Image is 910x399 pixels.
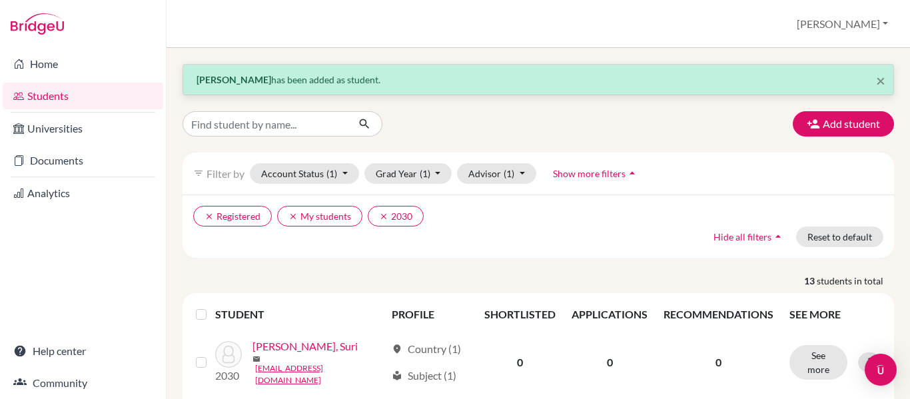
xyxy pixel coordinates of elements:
button: Account Status(1) [250,163,359,184]
p: 0 [664,354,773,370]
a: [PERSON_NAME], Suri [252,338,358,354]
a: Community [3,370,163,396]
button: Hide all filtersarrow_drop_up [702,226,796,247]
i: arrow_drop_up [626,167,639,180]
span: students in total [817,274,894,288]
a: Students [3,83,163,109]
div: Subject (1) [392,368,456,384]
button: Reset to default [796,226,883,247]
img: Bridge-U [11,13,64,35]
button: [PERSON_NAME] [791,11,894,37]
span: (1) [420,168,430,179]
input: Find student by name... [183,111,348,137]
strong: 13 [804,274,817,288]
span: (1) [326,168,337,179]
span: × [876,71,885,90]
a: Help center [3,338,163,364]
a: Analytics [3,180,163,206]
button: Advisor(1) [457,163,536,184]
button: Close [876,73,885,89]
th: RECOMMENDATIONS [656,298,781,330]
button: Add student [793,111,894,137]
a: Home [3,51,163,77]
span: local_library [392,370,402,381]
img: Aguilera, Suri [215,341,242,368]
i: arrow_drop_up [771,230,785,243]
i: clear [288,212,298,221]
a: [EMAIL_ADDRESS][DOMAIN_NAME] [255,362,386,386]
span: location_on [392,344,402,354]
td: 0 [476,330,564,394]
p: has been added as student. [197,73,880,87]
span: Hide all filters [713,231,771,242]
a: Universities [3,115,163,142]
span: (1) [504,168,514,179]
button: See more [789,345,847,380]
i: filter_list [193,168,204,179]
i: clear [379,212,388,221]
button: clearMy students [277,206,362,226]
button: clear2030 [368,206,424,226]
th: SHORTLISTED [476,298,564,330]
a: Documents [3,147,163,174]
button: Grad Year(1) [364,163,452,184]
div: Country (1) [392,341,461,357]
th: APPLICATIONS [564,298,656,330]
strong: [PERSON_NAME] [197,74,271,85]
th: PROFILE [384,298,477,330]
span: Show more filters [553,168,626,179]
div: Open Intercom Messenger [865,354,897,386]
span: Filter by [207,167,244,180]
th: STUDENT [215,298,384,330]
p: 2030 [215,368,242,384]
button: Show more filtersarrow_drop_up [542,163,650,184]
button: clearRegistered [193,206,272,226]
span: mail [252,355,260,363]
td: 0 [564,330,656,394]
th: SEE MORE [781,298,889,330]
i: clear [205,212,214,221]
